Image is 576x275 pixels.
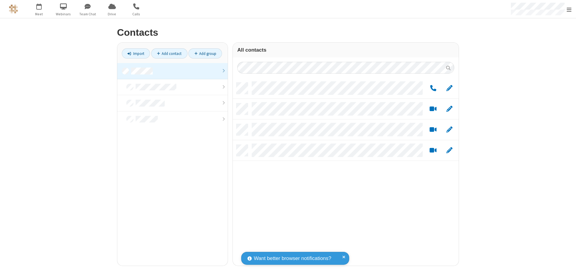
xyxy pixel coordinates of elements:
[117,27,459,38] h2: Contacts
[233,78,459,266] div: grid
[52,11,75,17] span: Webinars
[9,5,18,14] img: QA Selenium DO NOT DELETE OR CHANGE
[443,126,455,134] button: Edit
[151,48,187,59] a: Add contact
[122,48,150,59] a: Import
[237,47,454,53] h3: All contacts
[443,147,455,154] button: Edit
[125,11,148,17] span: Calls
[254,255,331,262] span: Want better browser notifications?
[561,259,571,271] iframe: Chat
[443,85,455,92] button: Edit
[188,48,222,59] a: Add group
[443,105,455,113] button: Edit
[28,11,50,17] span: Meet
[427,105,439,113] button: Start a video meeting
[427,147,439,154] button: Start a video meeting
[76,11,99,17] span: Team Chat
[427,126,439,134] button: Start a video meeting
[101,11,123,17] span: Drive
[427,85,439,92] button: Call by phone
